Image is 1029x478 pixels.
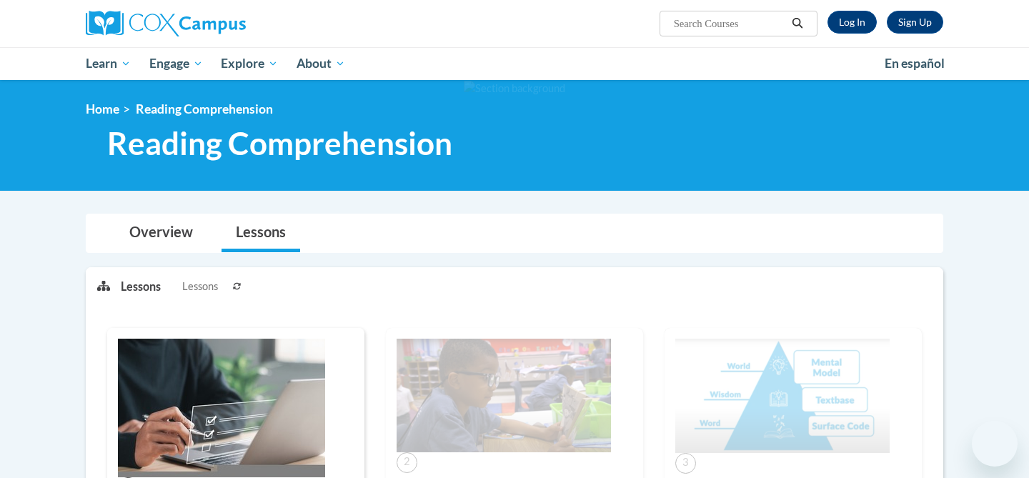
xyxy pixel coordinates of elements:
[297,55,345,72] span: About
[787,15,808,32] button: Search
[86,55,131,72] span: Learn
[64,47,965,80] div: Main menu
[675,453,696,474] span: 3
[86,11,357,36] a: Cox Campus
[397,339,611,452] img: Course Image
[972,421,1018,467] iframe: Button to launch messaging window
[287,47,354,80] a: About
[222,214,300,252] a: Lessons
[464,81,565,96] img: Section background
[107,124,452,162] span: Reading Comprehension
[397,452,417,473] span: 2
[221,55,278,72] span: Explore
[887,11,943,34] a: Register
[136,101,273,116] span: Reading Comprehension
[149,55,203,72] span: Engage
[875,49,954,79] a: En español
[182,279,218,294] span: Lessons
[121,279,161,294] p: Lessons
[115,214,207,252] a: Overview
[675,339,890,453] img: Course Image
[885,56,945,71] span: En español
[86,11,246,36] img: Cox Campus
[212,47,287,80] a: Explore
[827,11,877,34] a: Log In
[76,47,140,80] a: Learn
[118,339,325,477] img: Course Image
[140,47,212,80] a: Engage
[86,101,119,116] a: Home
[672,15,787,32] input: Search Courses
